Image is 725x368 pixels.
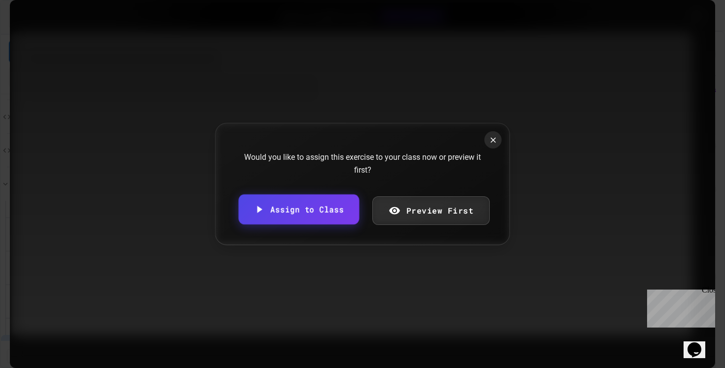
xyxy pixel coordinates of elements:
[239,194,359,224] a: Assign to Class
[684,329,715,358] iframe: chat widget
[643,286,715,328] iframe: chat widget
[372,196,490,225] a: Preview First
[4,4,68,63] div: Chat with us now!Close
[244,151,481,176] div: Would you like to assign this exercise to your class now or preview it first?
